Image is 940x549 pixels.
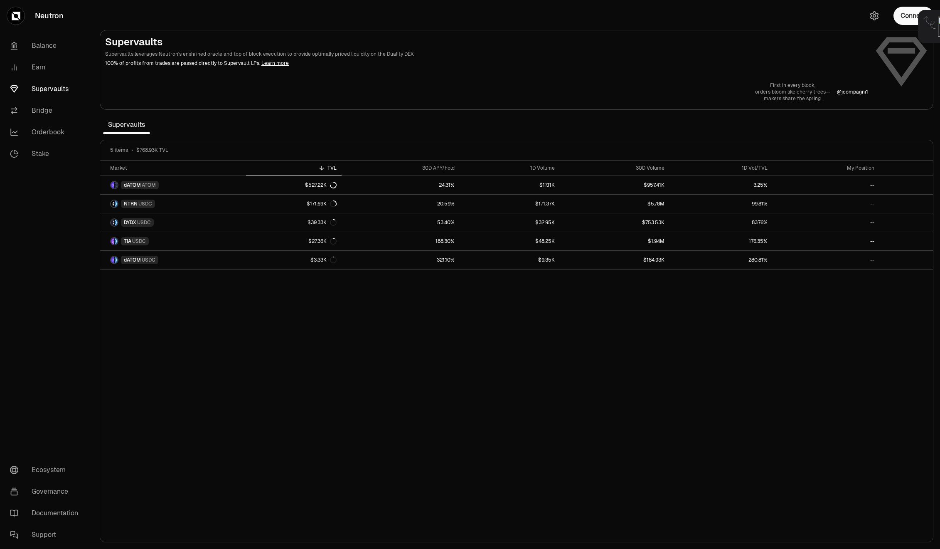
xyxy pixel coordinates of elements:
a: 20.59% [342,195,460,213]
a: NTRN LogoUSDC LogoNTRNUSDC [100,195,246,213]
a: DYDX LogoUSDC LogoDYDXUSDC [100,213,246,232]
div: $27.36K [308,238,337,245]
img: dATOM Logo [111,182,114,188]
a: Ecosystem [3,459,90,481]
img: ATOM Logo [115,182,118,188]
p: Supervaults leverages Neutron's enshrined oracle and top of block execution to provide optimally ... [105,50,868,58]
a: -- [773,251,879,269]
a: $184.93K [560,251,669,269]
span: Supervaults [103,116,150,133]
a: dATOM LogoUSDC LogodATOMUSDC [100,251,246,269]
p: 100% of profits from trades are passed directly to Supervault LPs. [105,59,868,67]
a: -- [773,195,879,213]
a: $27.36K [246,232,342,250]
a: Bridge [3,100,90,121]
span: USDC [137,219,151,226]
img: locked-keplr-logo-128.png [822,17,842,37]
a: Stake [3,143,90,165]
span: USDC [138,200,152,207]
div: My Position [778,165,874,171]
img: USDC Logo [115,219,118,226]
a: 3.25% [669,176,773,194]
img: TIA Logo [111,238,114,245]
a: 280.81% [669,251,773,269]
a: Documentation [3,502,90,524]
p: @ jcompagni1 [837,89,868,95]
span: dATOM [124,257,141,263]
a: $527.22K [246,176,342,194]
span: 5 items [110,147,128,153]
p: makers share the spring. [755,95,830,102]
div: Market [110,165,241,171]
div: $527.22K [305,182,337,188]
a: 188.30% [342,232,460,250]
a: dATOM LogoATOM LogodATOMATOM [100,176,246,194]
img: dATOM Logo [111,257,114,263]
div: $39.33K [308,219,337,226]
a: First in every block,orders bloom like cherry trees—makers share the spring. [755,82,830,102]
a: 53.40% [342,213,460,232]
a: $32.95K [460,213,560,232]
a: $5.78M [560,195,669,213]
a: 321.10% [342,251,460,269]
a: $171.69K [246,195,342,213]
a: -- [773,176,879,194]
a: Learn more [261,60,289,67]
div: $171.69K [307,200,337,207]
img: USDC Logo [115,238,118,245]
a: $1.94M [560,232,669,250]
div: 30D Volume [565,165,664,171]
a: $957.41K [560,176,669,194]
img: USDC Logo [115,200,118,207]
a: $39.33K [246,213,342,232]
span: dATOM [124,182,141,188]
a: Support [3,524,90,546]
button: Connect [893,7,933,25]
span: USDC [142,257,155,263]
span: DYDX [124,219,136,226]
a: $171.37K [460,195,560,213]
a: 176.35% [669,232,773,250]
a: TIA LogoUSDC LogoTIAUSDC [100,232,246,250]
a: 24.31% [342,176,460,194]
a: 83.76% [669,213,773,232]
img: NTRN Logo [111,200,114,207]
span: USDC [132,238,146,245]
div: $3.33K [310,257,337,263]
a: @jcompagni1 [837,89,868,95]
img: icon-click-cursor.png [836,29,844,38]
a: -- [773,213,879,232]
p: First in every block, [755,82,830,89]
span: TIA [124,238,131,245]
div: TVL [251,165,337,171]
a: $9.35K [460,251,560,269]
a: 99.81% [669,195,773,213]
span: Unlock Keplr to proceed [849,22,918,31]
p: orders bloom like cherry trees— [755,89,830,95]
img: USDC Logo [115,257,118,263]
div: 1D Volume [465,165,555,171]
h2: Supervaults [105,35,868,49]
a: -- [773,232,879,250]
a: Supervaults [3,78,90,100]
div: 1D Vol/TVL [674,165,768,171]
span: $768.93K TVL [136,147,168,153]
a: Governance [3,481,90,502]
a: $17.11K [460,176,560,194]
a: Balance [3,35,90,57]
span: NTRN [124,200,138,207]
a: Orderbook [3,121,90,143]
a: $3.33K [246,251,342,269]
span: ATOM [142,182,156,188]
div: 30D APY/hold [347,165,455,171]
img: DYDX Logo [111,219,114,226]
a: $48.25K [460,232,560,250]
a: Earn [3,57,90,78]
a: $753.53K [560,213,669,232]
